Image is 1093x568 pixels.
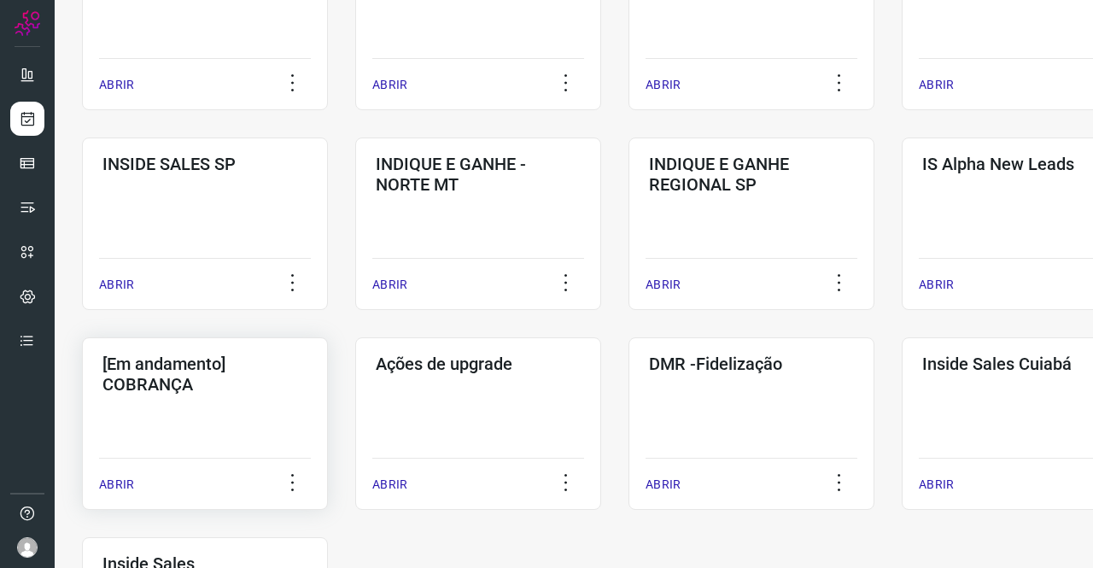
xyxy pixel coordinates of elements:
[649,154,854,195] h3: INDIQUE E GANHE REGIONAL SP
[646,476,681,494] p: ABRIR
[919,476,954,494] p: ABRIR
[646,276,681,294] p: ABRIR
[99,276,134,294] p: ABRIR
[372,76,407,94] p: ABRIR
[102,154,307,174] h3: INSIDE SALES SP
[99,76,134,94] p: ABRIR
[99,476,134,494] p: ABRIR
[15,10,40,36] img: Logo
[372,476,407,494] p: ABRIR
[376,354,581,374] h3: Ações de upgrade
[649,354,854,374] h3: DMR -Fidelização
[919,276,954,294] p: ABRIR
[646,76,681,94] p: ABRIR
[919,76,954,94] p: ABRIR
[102,354,307,395] h3: [Em andamento] COBRANÇA
[372,276,407,294] p: ABRIR
[376,154,581,195] h3: INDIQUE E GANHE - NORTE MT
[17,537,38,558] img: avatar-user-boy.jpg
